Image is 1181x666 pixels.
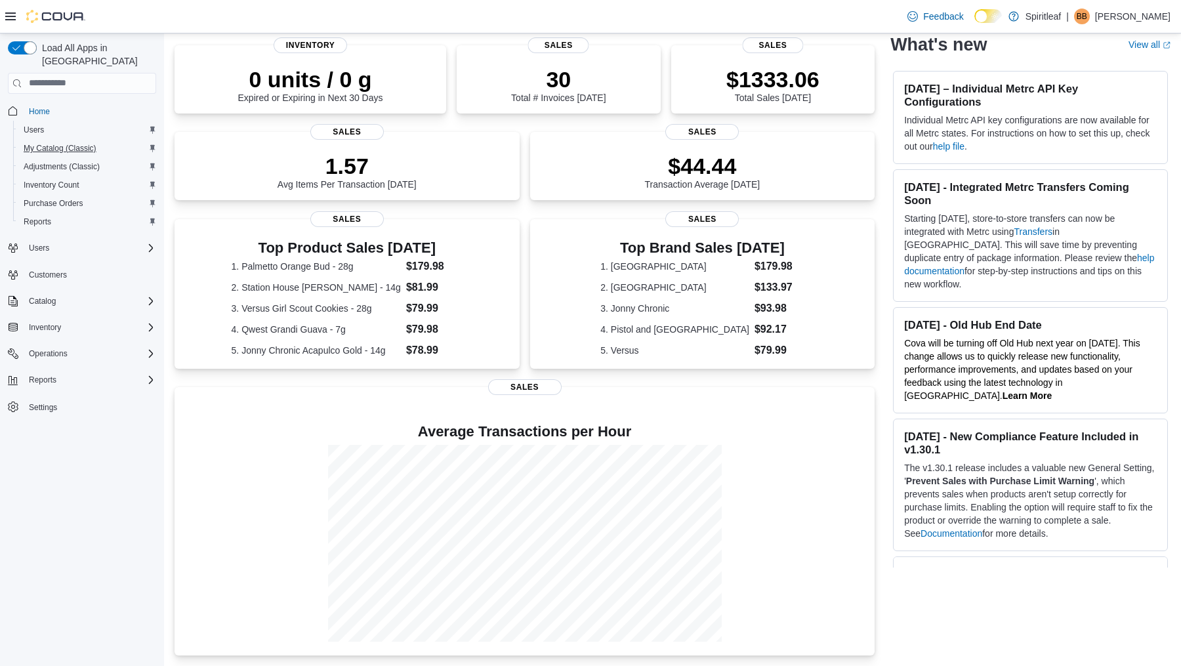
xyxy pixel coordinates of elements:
span: Inventory Count [24,180,79,190]
p: Starting [DATE], store-to-store transfers can now be integrated with Metrc using in [GEOGRAPHIC_D... [904,212,1157,291]
dt: 4. Pistol and [GEOGRAPHIC_DATA] [600,323,749,336]
span: Adjustments (Classic) [18,159,156,175]
button: Inventory Count [13,176,161,194]
a: Inventory Count [18,177,85,193]
button: Settings [3,397,161,416]
div: Avg Items Per Transaction [DATE] [278,153,417,190]
p: 1.57 [278,153,417,179]
span: Sales [488,379,562,395]
span: Home [29,106,50,117]
span: Sales [742,37,803,53]
span: Inventory [274,37,347,53]
dd: $78.99 [406,343,463,358]
span: BB [1077,9,1087,24]
button: Reports [3,371,161,389]
span: Inventory [29,322,61,333]
h4: Average Transactions per Hour [185,424,864,440]
p: [PERSON_NAME] [1095,9,1171,24]
a: Settings [24,400,62,415]
span: Feedback [923,10,963,23]
span: Users [24,125,44,135]
div: Transaction Average [DATE] [645,153,760,190]
dd: $92.17 [755,322,804,337]
button: Operations [3,344,161,363]
dd: $81.99 [406,280,463,295]
span: Reports [24,372,156,388]
span: Customers [29,270,67,280]
a: Home [24,104,55,119]
button: Purchase Orders [13,194,161,213]
span: Sales [310,211,384,227]
h3: [DATE] - Integrated Metrc Transfers Coming Soon [904,180,1157,207]
dd: $79.99 [755,343,804,358]
dt: 2. [GEOGRAPHIC_DATA] [600,281,749,294]
button: My Catalog (Classic) [13,139,161,157]
nav: Complex example [8,96,156,451]
p: The v1.30.1 release includes a valuable new General Setting, ' ', which prevents sales when produ... [904,461,1157,540]
p: $1333.06 [726,66,819,93]
span: Catalog [29,296,56,306]
a: Documentation [921,528,982,539]
span: My Catalog (Classic) [24,143,96,154]
a: Customers [24,267,72,283]
p: $44.44 [645,153,760,179]
dd: $93.98 [755,301,804,316]
a: My Catalog (Classic) [18,140,102,156]
a: View allExternal link [1129,39,1171,50]
button: Inventory [3,318,161,337]
dd: $179.98 [406,259,463,274]
h3: Top Brand Sales [DATE] [600,240,804,256]
button: Catalog [3,292,161,310]
p: 0 units / 0 g [238,66,383,93]
span: Sales [528,37,589,53]
a: Purchase Orders [18,196,89,211]
dt: 1. Palmetto Orange Bud - 28g [232,260,401,273]
dd: $133.97 [755,280,804,295]
button: Reports [24,372,62,388]
a: Adjustments (Classic) [18,159,105,175]
span: Inventory Count [18,177,156,193]
a: Transfers [1014,226,1052,237]
dt: 1. [GEOGRAPHIC_DATA] [600,260,749,273]
button: Users [13,121,161,139]
h3: [DATE] – Individual Metrc API Key Configurations [904,82,1157,108]
span: Load All Apps in [GEOGRAPHIC_DATA] [37,41,156,68]
strong: Prevent Sales with Purchase Limit Warning [906,476,1094,486]
span: Settings [29,402,57,413]
span: Reports [29,375,56,385]
span: Purchase Orders [18,196,156,211]
button: Home [3,102,161,121]
strong: Learn More [1003,390,1052,401]
span: Purchase Orders [24,198,83,209]
button: Customers [3,265,161,284]
dt: 5. Versus [600,344,749,357]
svg: External link [1163,41,1171,49]
input: Dark Mode [974,9,1002,23]
dt: 4. Qwest Grandi Guava - 7g [232,323,401,336]
span: Home [24,103,156,119]
p: | [1066,9,1069,24]
button: Inventory [24,320,66,335]
dt: 3. Versus Girl Scout Cookies - 28g [232,302,401,315]
button: Users [24,240,54,256]
dt: 5. Jonny Chronic Acapulco Gold - 14g [232,344,401,357]
p: 30 [511,66,606,93]
h3: [DATE] - Old Hub End Date [904,318,1157,331]
span: My Catalog (Classic) [18,140,156,156]
span: Inventory [24,320,156,335]
a: Reports [18,214,56,230]
dt: 2. Station House [PERSON_NAME] - 14g [232,281,401,294]
span: Users [18,122,156,138]
h3: Top Product Sales [DATE] [232,240,463,256]
p: Individual Metrc API key configurations are now available for all Metrc states. For instructions ... [904,114,1157,153]
span: Sales [665,211,739,227]
span: Operations [24,346,156,362]
div: Bobby B [1074,9,1090,24]
dd: $79.99 [406,301,463,316]
button: Catalog [24,293,61,309]
p: Spiritleaf [1026,9,1061,24]
span: Reports [18,214,156,230]
div: Expired or Expiring in Next 30 Days [238,66,383,103]
span: Reports [24,217,51,227]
